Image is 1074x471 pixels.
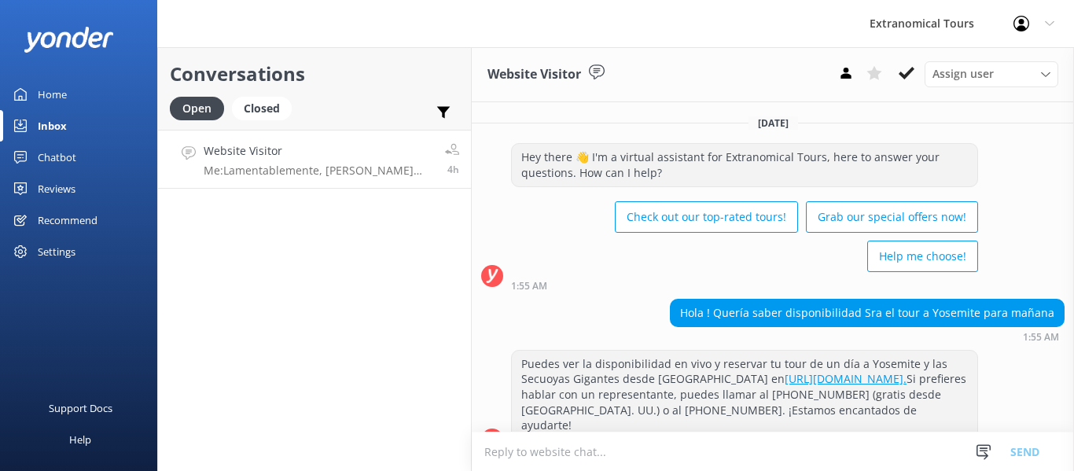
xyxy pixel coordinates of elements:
button: Check out our top-rated tours! [615,201,798,233]
div: Help [69,424,91,455]
span: [DATE] [748,116,798,130]
p: Me: Lamentablemente, [PERSON_NAME] está agotado para mañana. [204,164,433,178]
a: Website VisitorMe:Lamentablemente, [PERSON_NAME] está agotado para mañana.4h [158,130,471,189]
h3: Website Visitor [487,64,581,85]
a: Closed [232,99,300,116]
h2: Conversations [170,59,459,89]
div: Sep 08 2025 10:55am (UTC -07:00) America/Tijuana [670,331,1065,342]
strong: 1:55 AM [1023,333,1059,342]
div: Support Docs [49,392,112,424]
img: yonder-white-logo.png [24,27,114,53]
div: Hola ! Quería saber disponibilidad Sra el tour a Yosemite para mañana [671,300,1064,326]
span: Sep 08 2025 01:39pm (UTC -07:00) America/Tijuana [447,163,459,176]
div: Sep 08 2025 10:55am (UTC -07:00) America/Tijuana [511,280,978,291]
div: Closed [232,97,292,120]
a: [URL][DOMAIN_NAME]. [785,371,907,386]
div: Reviews [38,173,75,204]
button: Grab our special offers now! [806,201,978,233]
a: Open [170,99,232,116]
button: Help me choose! [867,241,978,272]
div: Chatbot [38,142,76,173]
div: Settings [38,236,75,267]
div: Assign User [925,61,1058,86]
div: Home [38,79,67,110]
span: Assign user [932,65,994,83]
h4: Website Visitor [204,142,433,160]
strong: 1:55 AM [511,281,547,291]
div: Recommend [38,204,97,236]
div: Inbox [38,110,67,142]
div: Hey there 👋 I'm a virtual assistant for Extranomical Tours, here to answer your questions. How ca... [512,144,977,186]
div: Open [170,97,224,120]
div: Puedes ver la disponibilidad en vivo y reservar tu tour de un día a Yosemite y las Secuoyas Gigan... [512,351,977,439]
